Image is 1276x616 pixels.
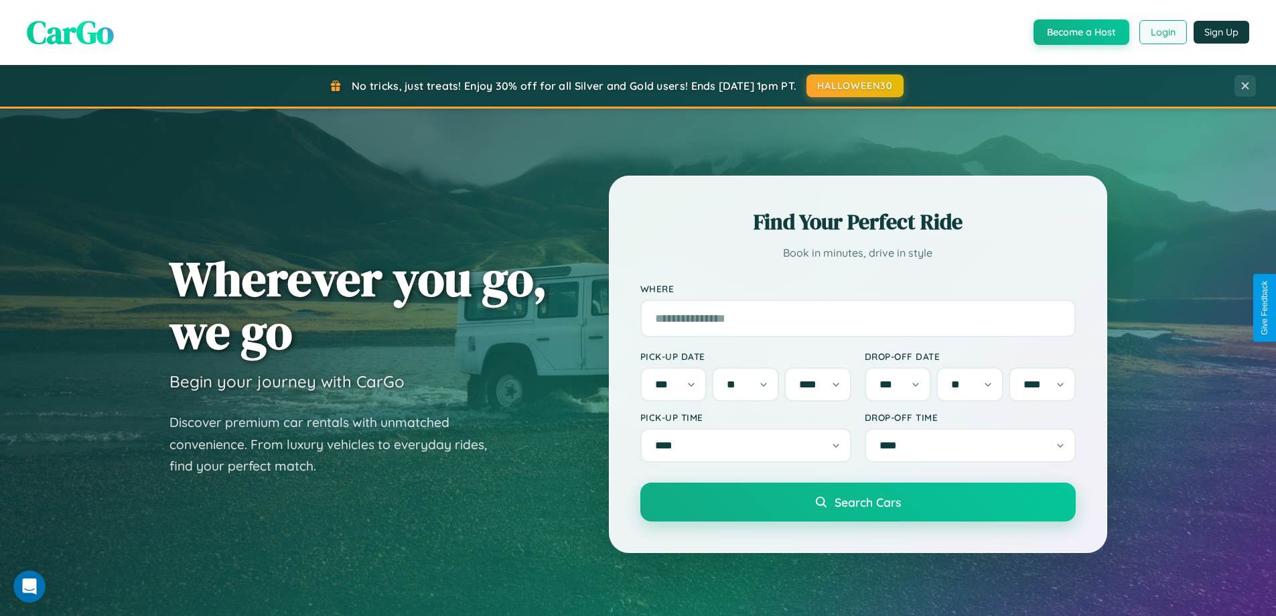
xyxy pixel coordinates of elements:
[835,495,901,509] span: Search Cars
[640,283,1076,294] label: Where
[1194,21,1249,44] button: Sign Up
[1139,20,1187,44] button: Login
[640,412,851,423] label: Pick-up Time
[640,483,1076,521] button: Search Cars
[27,10,114,54] span: CarGo
[1034,19,1129,45] button: Become a Host
[640,207,1076,237] h2: Find Your Perfect Ride
[865,412,1076,423] label: Drop-off Time
[640,351,851,362] label: Pick-up Date
[169,252,547,358] h1: Wherever you go, we go
[352,79,796,93] span: No tricks, just treats! Enjoy 30% off for all Silver and Gold users! Ends [DATE] 1pm PT.
[169,371,405,391] h3: Begin your journey with CarGo
[865,351,1076,362] label: Drop-off Date
[13,570,46,603] iframe: Intercom live chat
[169,412,504,477] p: Discover premium car rentals with unmatched convenience. From luxury vehicles to everyday rides, ...
[640,243,1076,263] p: Book in minutes, drive in style
[1260,281,1269,335] div: Give Feedback
[806,74,904,97] button: HALLOWEEN30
